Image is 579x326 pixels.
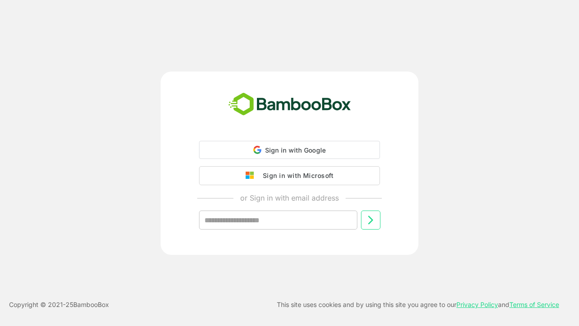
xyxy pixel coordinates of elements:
p: This site uses cookies and by using this site you agree to our and [277,299,559,310]
div: Sign in with Microsoft [258,170,333,182]
p: or Sign in with email address [240,192,339,203]
div: Sign in with Google [199,141,380,159]
a: Privacy Policy [456,301,498,308]
p: Copyright © 2021- 25 BambooBox [9,299,109,310]
button: Sign in with Microsoft [199,166,380,185]
a: Terms of Service [509,301,559,308]
span: Sign in with Google [265,146,326,154]
img: google [246,172,258,180]
img: bamboobox [223,90,356,120]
